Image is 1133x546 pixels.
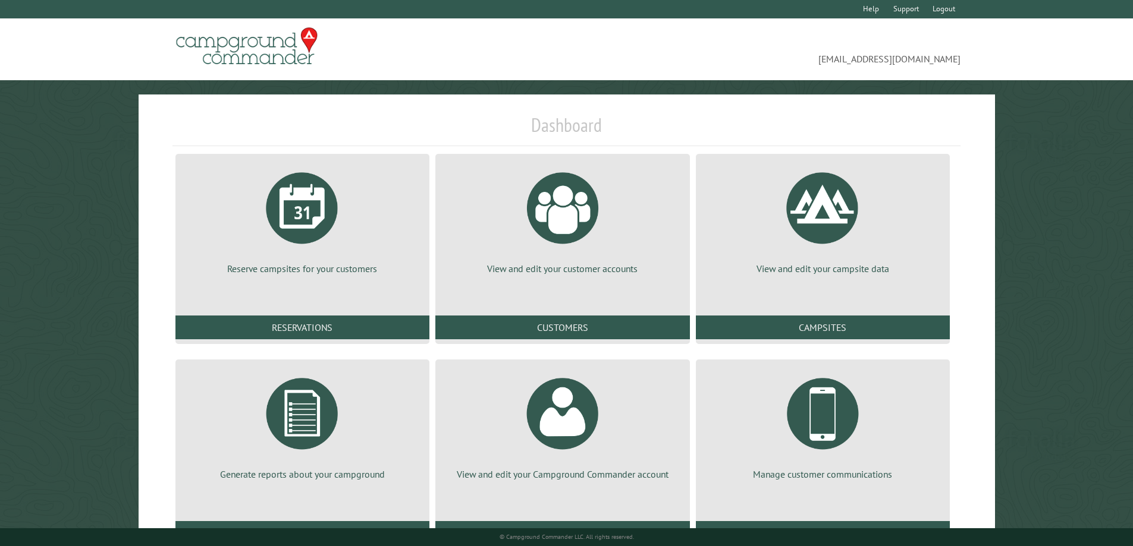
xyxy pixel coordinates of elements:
[450,468,675,481] p: View and edit your Campground Commander account
[500,533,634,541] small: © Campground Commander LLC. All rights reserved.
[175,521,429,545] a: Reports
[190,163,415,275] a: Reserve campsites for your customers
[190,262,415,275] p: Reserve campsites for your customers
[175,315,429,339] a: Reservations
[450,163,675,275] a: View and edit your customer accounts
[172,23,321,70] img: Campground Commander
[696,521,950,545] a: Communications
[172,113,961,146] h1: Dashboard
[190,468,415,481] p: Generate reports about your campground
[435,315,689,339] a: Customers
[450,369,675,481] a: View and edit your Campground Commander account
[710,369,936,481] a: Manage customer communications
[190,369,415,481] a: Generate reports about your campground
[450,262,675,275] p: View and edit your customer accounts
[710,163,936,275] a: View and edit your campsite data
[435,521,689,545] a: Account
[696,315,950,339] a: Campsites
[710,468,936,481] p: Manage customer communications
[567,33,961,66] span: [EMAIL_ADDRESS][DOMAIN_NAME]
[710,262,936,275] p: View and edit your campsite data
